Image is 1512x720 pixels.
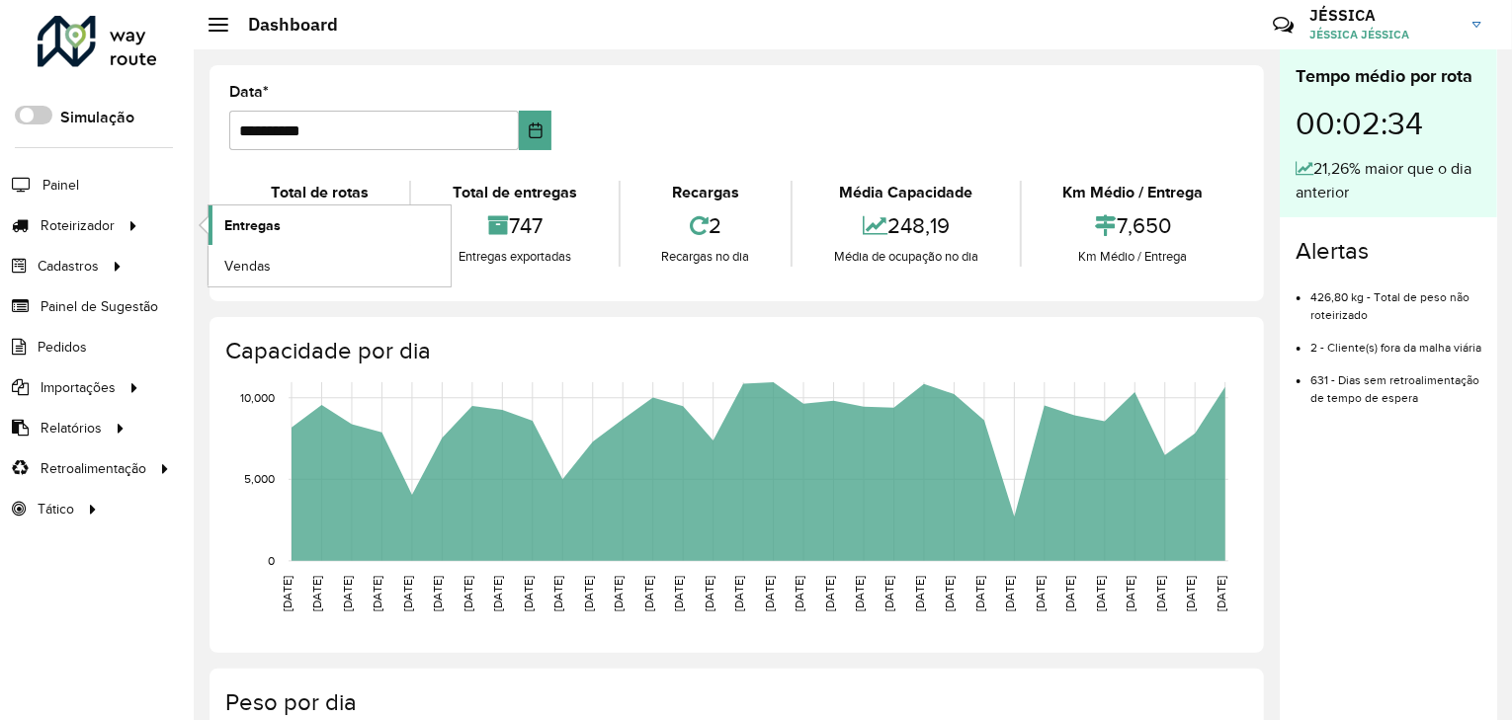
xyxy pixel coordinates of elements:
[519,111,552,150] button: Choose Date
[798,247,1014,267] div: Média de ocupação no dia
[225,688,1244,717] h4: Peso por dia
[732,576,745,611] text: [DATE]
[1310,274,1481,324] li: 426,80 kg - Total de peso não roteirizado
[268,554,275,567] text: 0
[244,473,275,486] text: 5,000
[626,247,786,267] div: Recargas no dia
[60,106,134,129] label: Simulação
[672,576,685,611] text: [DATE]
[798,181,1014,204] div: Média Capacidade
[1184,576,1197,611] text: [DATE]
[240,391,275,404] text: 10,000
[1309,6,1458,25] h3: JÉSSICA
[1296,157,1481,204] div: 21,26% maior que o dia anterior
[1094,576,1107,611] text: [DATE]
[416,204,613,247] div: 747
[1004,576,1017,611] text: [DATE]
[401,576,414,611] text: [DATE]
[626,204,786,247] div: 2
[416,247,613,267] div: Entregas exportadas
[973,576,986,611] text: [DATE]
[234,181,404,204] div: Total de rotas
[582,576,595,611] text: [DATE]
[209,205,451,245] a: Entregas
[823,576,836,611] text: [DATE]
[853,576,866,611] text: [DATE]
[41,377,116,398] span: Importações
[1309,26,1458,43] span: JÉSSICA JÉSSICA
[38,256,99,277] span: Cadastros
[793,576,805,611] text: [DATE]
[1310,357,1481,407] li: 631 - Dias sem retroalimentação de tempo de espera
[41,458,146,479] span: Retroalimentação
[1215,576,1227,611] text: [DATE]
[229,80,269,104] label: Data
[1125,576,1137,611] text: [DATE]
[41,418,102,439] span: Relatórios
[225,337,1244,365] h4: Capacidade por dia
[1034,576,1047,611] text: [DATE]
[416,181,613,204] div: Total de entregas
[1027,247,1239,267] div: Km Médio / Entrega
[642,576,655,611] text: [DATE]
[311,576,324,611] text: [DATE]
[551,576,564,611] text: [DATE]
[1296,63,1481,90] div: Tempo médio por rota
[1310,324,1481,357] li: 2 - Cliente(s) fora da malha viária
[913,576,926,611] text: [DATE]
[944,576,957,611] text: [DATE]
[41,296,158,317] span: Painel de Sugestão
[42,175,79,196] span: Painel
[209,246,451,285] a: Vendas
[371,576,383,611] text: [DATE]
[703,576,715,611] text: [DATE]
[1296,90,1481,157] div: 00:02:34
[224,215,281,236] span: Entregas
[612,576,625,611] text: [DATE]
[522,576,535,611] text: [DATE]
[41,215,115,236] span: Roteirizador
[38,499,74,520] span: Tático
[491,576,504,611] text: [DATE]
[228,14,338,36] h2: Dashboard
[626,181,786,204] div: Recargas
[431,576,444,611] text: [DATE]
[462,576,474,611] text: [DATE]
[1154,576,1167,611] text: [DATE]
[1027,204,1239,247] div: 7,650
[1296,237,1481,266] h4: Alertas
[1064,576,1077,611] text: [DATE]
[38,337,87,358] span: Pedidos
[341,576,354,611] text: [DATE]
[281,576,294,611] text: [DATE]
[1027,181,1239,204] div: Km Médio / Entrega
[798,204,1014,247] div: 248,19
[883,576,896,611] text: [DATE]
[224,256,271,277] span: Vendas
[1262,4,1304,46] a: Contato Rápido
[763,576,776,611] text: [DATE]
